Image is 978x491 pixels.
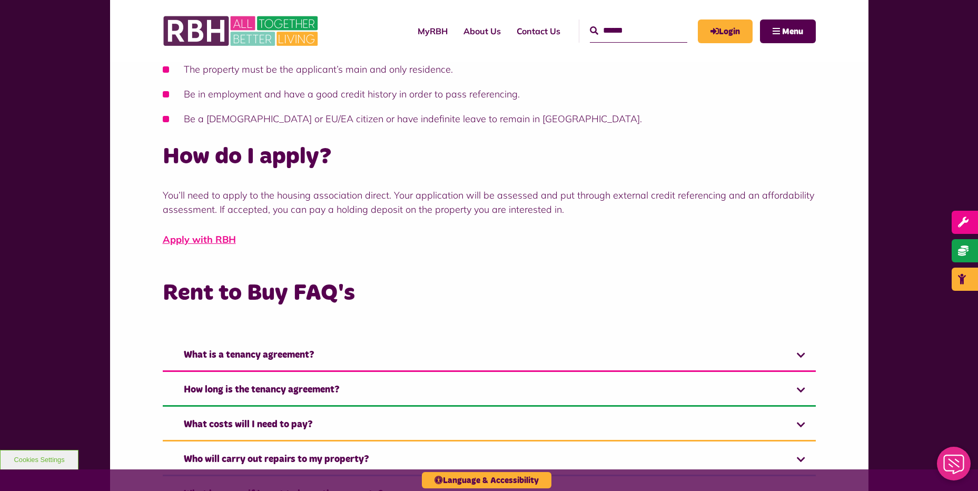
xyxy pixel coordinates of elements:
button: Language & Accessibility [422,472,551,488]
a: How long is the tenancy agreement? [163,375,816,407]
input: Search [590,19,687,42]
span: Menu [782,27,803,36]
iframe: Netcall Web Assistant for live chat [931,444,978,491]
a: What is a tenancy agreement? [163,340,816,372]
h2: How do I apply? [163,142,816,172]
p: You’ll need to apply to the housing association direct. Your application will be assessed and put... [163,188,816,217]
a: About Us [456,17,509,45]
a: What costs will I need to pay? [163,409,816,441]
a: Who will carry out repairs to my property? [163,444,816,476]
button: Navigation [760,19,816,43]
li: Be a [DEMOGRAPHIC_DATA] or EU/EA citizen or have indefinite leave to remain in [GEOGRAPHIC_DATA]. [163,112,816,126]
a: MyRBH [410,17,456,45]
a: MyRBH [698,19,753,43]
a: Contact Us [509,17,568,45]
a: Apply with RBH - open in a new tab - target website may not be available [163,233,236,246]
li: The property must be the applicant’s main and only residence. [163,62,816,76]
h3: Rent to Buy FAQ's [163,278,816,308]
li: Be in employment and have a good credit history in order to pass referencing. [163,87,816,101]
img: RBH [163,11,321,52]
